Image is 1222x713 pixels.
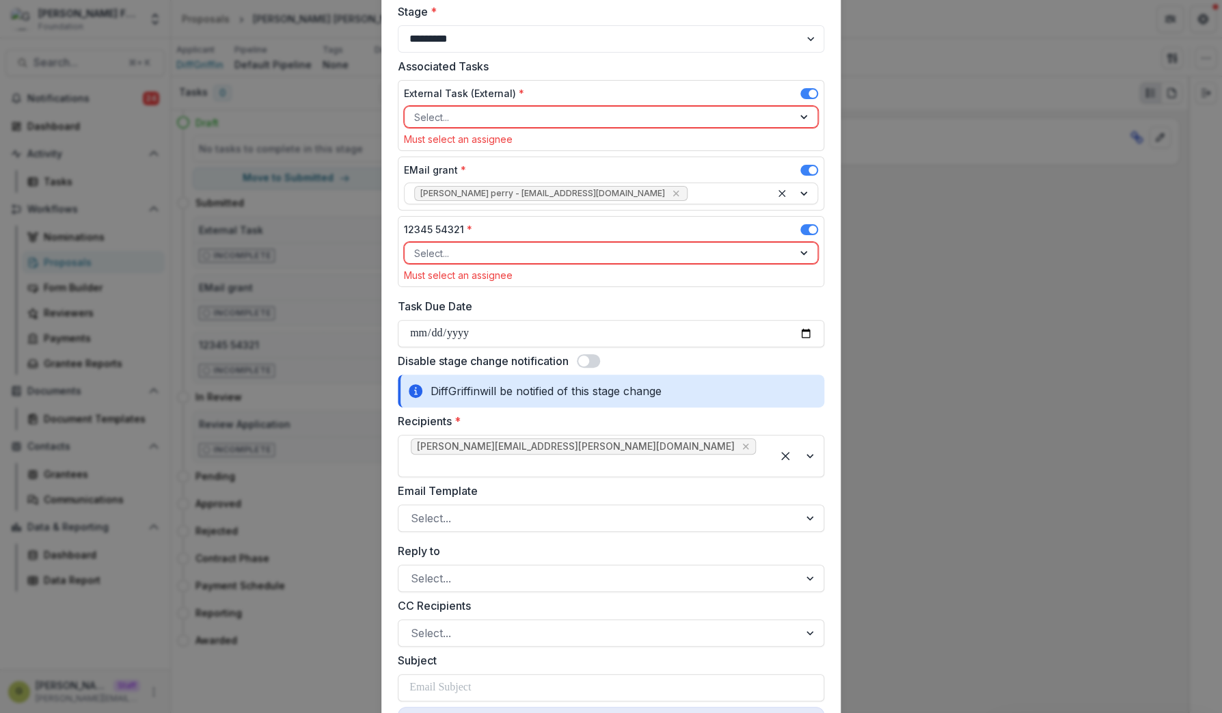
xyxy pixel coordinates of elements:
div: Remove Griffin perry - griffin@trytemelio.com [669,187,683,200]
label: CC Recipients [398,597,816,614]
span: [PERSON_NAME][EMAIL_ADDRESS][PERSON_NAME][DOMAIN_NAME] [417,441,735,453]
label: Recipients [398,413,816,429]
label: External Task (External) [404,86,524,100]
div: Clear selected options [774,185,790,202]
div: DiffGriffin will be notified of this stage change [398,375,824,407]
div: Must select an assignee [404,269,818,281]
div: Remove griffin+diffin@trytemelio.com [739,440,752,453]
div: Clear selected options [774,445,796,467]
label: Task Due Date [398,298,816,314]
label: Email Template [398,483,816,499]
span: [PERSON_NAME] perry - [EMAIL_ADDRESS][DOMAIN_NAME] [420,189,665,198]
label: EMail grant [404,163,466,177]
label: Reply to [398,543,816,559]
label: Subject [398,652,816,669]
label: Stage [398,3,816,20]
label: Disable stage change notification [398,353,569,369]
label: 12345 54321 [404,222,472,237]
div: Must select an assignee [404,133,818,145]
label: Associated Tasks [398,58,816,75]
